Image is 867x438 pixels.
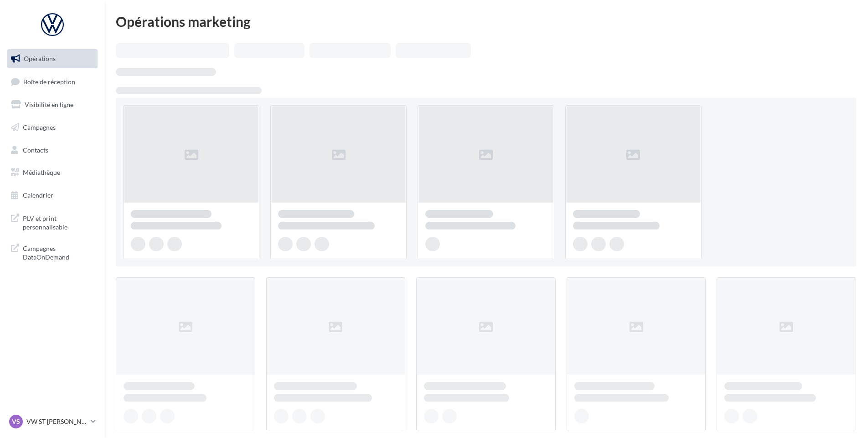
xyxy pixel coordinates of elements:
[116,15,856,28] div: Opérations marketing
[5,72,99,92] a: Boîte de réception
[5,141,99,160] a: Contacts
[23,123,56,131] span: Campagnes
[25,101,73,108] span: Visibilité en ligne
[26,417,87,426] p: VW ST [PERSON_NAME]
[23,242,94,262] span: Campagnes DataOnDemand
[23,146,48,153] span: Contacts
[5,49,99,68] a: Opérations
[12,417,20,426] span: VS
[23,212,94,232] span: PLV et print personnalisable
[5,95,99,114] a: Visibilité en ligne
[23,77,75,85] span: Boîte de réception
[24,55,56,62] span: Opérations
[5,239,99,265] a: Campagnes DataOnDemand
[5,186,99,205] a: Calendrier
[23,191,53,199] span: Calendrier
[5,209,99,235] a: PLV et print personnalisable
[23,168,60,176] span: Médiathèque
[7,413,98,430] a: VS VW ST [PERSON_NAME]
[5,163,99,182] a: Médiathèque
[5,118,99,137] a: Campagnes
